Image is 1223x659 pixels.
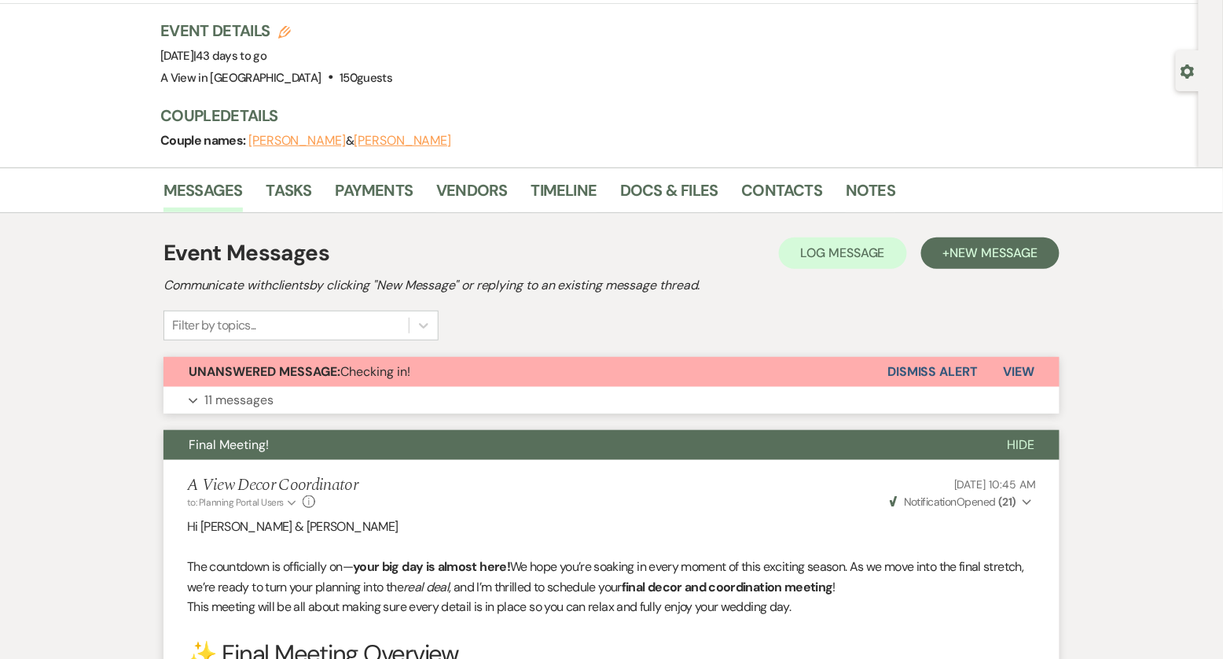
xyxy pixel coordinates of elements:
[921,237,1060,269] button: +New Message
[189,363,410,380] span: Checking in!
[1007,436,1034,453] span: Hide
[248,134,346,147] button: [PERSON_NAME]
[248,133,451,149] span: &
[620,178,718,212] a: Docs & Files
[982,430,1060,460] button: Hide
[340,70,392,86] span: 150 guests
[622,579,833,595] strong: final decor and coordination meeting
[189,363,340,380] strong: Unanswered Message:
[531,178,597,212] a: Timeline
[187,557,1036,597] p: The countdown is officially on— We hope you’re soaking in every moment of this exciting season. A...
[163,430,982,460] button: Final Meeting!
[1181,63,1195,78] button: Open lead details
[160,105,1041,127] h3: Couple Details
[436,178,507,212] a: Vendors
[160,70,321,86] span: A View in [GEOGRAPHIC_DATA]
[204,390,274,410] p: 11 messages
[187,496,284,509] span: to: Planning Portal Users
[266,178,312,212] a: Tasks
[187,597,1036,617] p: This meeting will be all about making sure every detail is in place so you can relax and fully en...
[336,178,413,212] a: Payments
[887,357,978,387] button: Dismiss Alert
[187,495,299,510] button: to: Planning Portal Users
[742,178,823,212] a: Contacts
[846,178,895,212] a: Notes
[954,477,1036,491] span: [DATE] 10:45 AM
[187,517,1036,537] p: Hi [PERSON_NAME] & [PERSON_NAME]
[950,245,1038,261] span: New Message
[354,134,451,147] button: [PERSON_NAME]
[160,48,266,64] span: [DATE]
[887,494,1036,510] button: NotificationOpened (21)
[163,357,887,387] button: Unanswered Message:Checking in!
[403,579,449,595] em: real deal
[163,387,1060,414] button: 11 messages
[904,495,957,509] span: Notification
[160,20,392,42] h3: Event Details
[163,237,329,270] h1: Event Messages
[196,48,267,64] span: 43 days to go
[779,237,907,269] button: Log Message
[353,558,510,575] strong: your big day is almost here!
[801,245,885,261] span: Log Message
[187,476,358,495] h5: A View Decor Coordinator
[890,495,1017,509] span: Opened
[163,178,243,212] a: Messages
[998,495,1016,509] strong: ( 21 )
[172,316,256,335] div: Filter by topics...
[978,357,1060,387] button: View
[160,132,248,149] span: Couple names:
[193,48,266,64] span: |
[1003,363,1034,380] span: View
[189,436,269,453] span: Final Meeting!
[163,276,1060,295] h2: Communicate with clients by clicking "New Message" or replying to an existing message thread.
